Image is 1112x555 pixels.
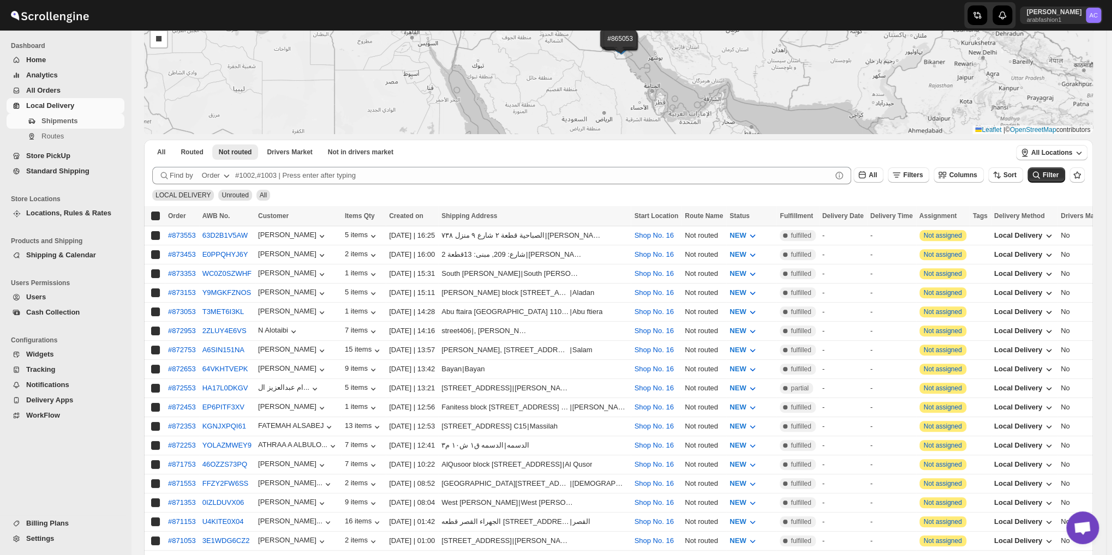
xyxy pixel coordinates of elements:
button: 15 items [345,345,382,356]
button: All [151,144,172,160]
button: 16 items [345,517,382,528]
button: Not assigned [924,232,962,239]
img: Marker [613,41,630,53]
div: #872953 [168,327,196,335]
div: #873353 [168,269,196,277]
span: Local Delivery [994,479,1042,487]
button: YOLAZMWEY9 [202,441,252,449]
button: User menu [1020,7,1102,24]
div: 5 items [345,288,379,299]
span: Users [26,293,46,301]
span: Local Delivery [994,231,1042,239]
span: NEW [730,346,746,354]
div: #873553 [168,231,196,239]
span: Shipping & Calendar [26,251,96,259]
div: 7 items [345,441,379,451]
div: 7 items [345,326,379,337]
button: [PERSON_NAME] [258,250,327,261]
div: [PERSON_NAME] [258,402,327,413]
button: All Orders [7,83,124,98]
button: Home [7,52,124,68]
button: 9 items [345,364,379,375]
span: Local Delivery [994,269,1042,277]
button: Widgets [7,347,124,362]
button: NEW [723,418,764,435]
button: FATEMAH ALSABEJ [258,421,334,432]
span: Abizer Chikhly [1086,8,1101,23]
div: 1 items [345,402,379,413]
button: 2ZLUY4E6VS [202,327,247,335]
button: E0PPQHYJ6Y [202,250,248,258]
button: 63D2B1V5AW [202,231,248,239]
button: Shop No. 16 [634,498,673,506]
span: Local Delivery [994,441,1042,449]
button: Not assigned [924,423,962,430]
button: #871153 [168,517,196,526]
div: #872653 [168,365,196,373]
button: Not assigned [924,384,962,392]
div: Order [202,170,220,181]
button: KGNJXPQI61 [202,422,246,430]
button: N Alotaibi [258,326,299,337]
div: #871353 [168,498,196,506]
img: Marker [610,41,626,53]
span: Routed [181,148,203,156]
span: NEW [730,460,746,468]
button: Local Delivery [988,341,1061,359]
button: 9 items [345,498,379,509]
div: 7 items [345,460,379,470]
button: Shop No. 16 [634,327,673,335]
button: Not assigned [924,308,962,316]
div: [PERSON_NAME]... [258,479,322,487]
button: Shipments [7,113,124,129]
button: 5 items [345,231,379,242]
div: [PERSON_NAME] [258,269,327,280]
span: NEW [730,441,746,449]
span: Notifications [26,381,69,389]
span: NEW [730,327,746,335]
span: Local Delivery [994,346,1042,354]
span: Local Delivery [994,250,1042,258]
button: Local Delivery [988,418,1061,435]
button: Local Delivery [988,513,1061,530]
button: NEW [723,456,764,473]
button: Not assigned [924,346,962,354]
button: NEW [723,265,764,282]
button: Not assigned [924,480,962,487]
span: Local Delivery [994,307,1042,316]
button: Not assigned [924,365,962,373]
button: Locations, Rules & Rates [7,206,124,221]
span: NEW [730,517,746,526]
div: 2 items [345,479,379,490]
button: Not assigned [924,403,962,411]
button: Y9MGKFZNOS [202,288,252,297]
button: Un-claimable [321,144,400,160]
span: Filters [903,171,923,179]
button: #873053 [168,307,196,316]
span: Local Delivery [994,327,1042,335]
button: 2 items [345,536,379,547]
img: Marker [612,39,628,51]
button: Notifications [7,377,124,393]
button: NEW [723,437,764,454]
span: Routes [41,132,64,140]
button: U4KITE0X04 [202,517,244,526]
button: All [853,167,883,183]
img: Marker [612,40,628,52]
button: Delivery Apps [7,393,124,408]
button: 46OZZS73PQ [202,460,247,468]
button: [PERSON_NAME] [258,460,327,470]
img: Marker [608,39,624,51]
text: AC [1089,12,1098,19]
button: [PERSON_NAME] [258,498,327,509]
button: [PERSON_NAME]... [258,479,333,490]
div: #871753 [168,460,196,468]
button: #872253 [168,441,196,449]
button: A6SIN151NA [202,346,244,354]
button: #872753 [168,346,196,354]
span: All [869,171,877,179]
